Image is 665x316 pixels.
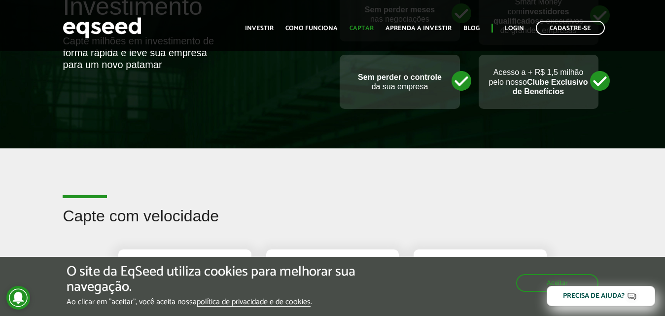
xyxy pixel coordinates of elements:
div: Capte milhões em investimento de forma rápida e leve sua empresa para um novo patamar [63,35,220,70]
strong: Clube Exclusivo de Benefícios [513,78,588,96]
a: Blog [463,25,480,32]
img: EqSeed [63,15,141,41]
p: da sua empresa [350,72,450,91]
p: Ao clicar em "aceitar", você aceita nossa . [67,297,386,307]
a: Como funciona [285,25,338,32]
h5: O site da EqSeed utiliza cookies para melhorar sua navegação. [67,264,386,295]
a: Login [505,25,524,32]
a: Investir [245,25,274,32]
h2: Capte com velocidade [63,208,602,240]
p: Acesso a + R$ 1,5 milhão pelo nosso [489,68,589,96]
button: Aceitar [516,274,598,292]
strong: Sem perder o controle [358,73,442,81]
a: Cadastre-se [536,21,605,35]
a: Aprenda a investir [385,25,452,32]
a: política de privacidade e de cookies [197,298,311,307]
a: Captar [350,25,374,32]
